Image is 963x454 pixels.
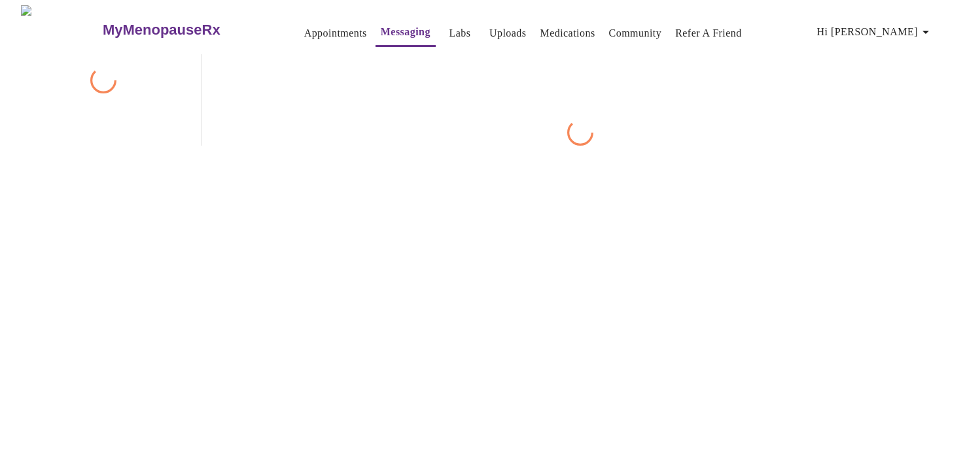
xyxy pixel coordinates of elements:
[484,20,532,46] button: Uploads
[609,24,662,42] a: Community
[439,20,481,46] button: Labs
[101,7,272,53] a: MyMenopauseRx
[817,23,934,41] span: Hi [PERSON_NAME]
[670,20,747,46] button: Refer a Friend
[21,5,101,54] img: MyMenopauseRx Logo
[376,19,436,47] button: Messaging
[604,20,667,46] button: Community
[103,22,220,39] h3: MyMenopauseRx
[381,23,430,41] a: Messaging
[812,19,939,45] button: Hi [PERSON_NAME]
[534,20,600,46] button: Medications
[449,24,470,42] a: Labs
[299,20,372,46] button: Appointments
[540,24,595,42] a: Medications
[304,24,367,42] a: Appointments
[489,24,527,42] a: Uploads
[675,24,742,42] a: Refer a Friend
